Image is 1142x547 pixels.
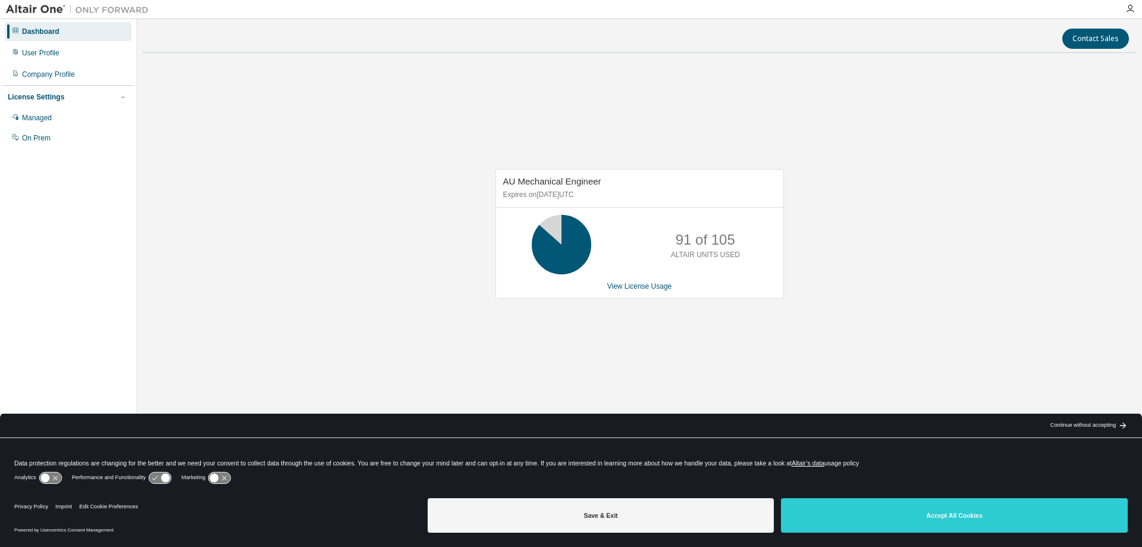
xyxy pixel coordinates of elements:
[22,113,52,123] div: Managed
[22,48,59,58] div: User Profile
[607,282,672,290] a: View License Usage
[8,92,64,102] div: License Settings
[1062,29,1129,49] button: Contact Sales
[22,133,51,143] div: On Prem
[671,250,740,260] p: ALTAIR UNITS USED
[676,230,735,250] p: 91 of 105
[22,70,75,79] div: Company Profile
[22,27,59,36] div: Dashboard
[6,4,155,15] img: Altair One
[503,190,773,200] p: Expires on [DATE] UTC
[503,176,601,186] span: AU Mechanical Engineer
